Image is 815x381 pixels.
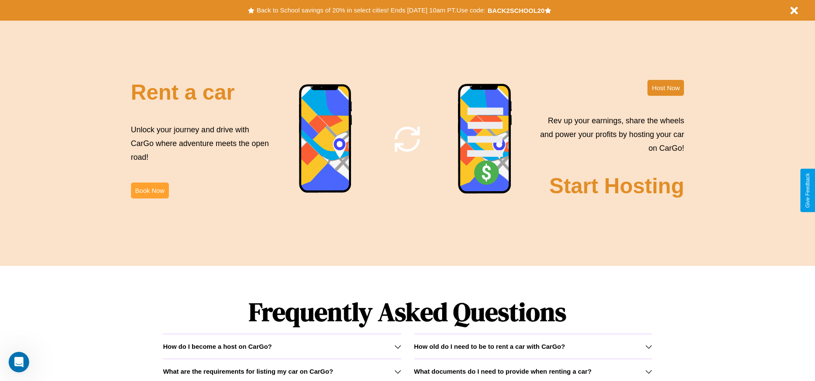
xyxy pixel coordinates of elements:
[131,183,169,198] button: Book Now
[414,343,565,350] h3: How old do I need to be to rent a car with CarGo?
[163,343,272,350] h3: How do I become a host on CarGo?
[299,84,353,194] img: phone
[535,114,684,155] p: Rev up your earnings, share the wheels and power your profits by hosting your car on CarGo!
[414,368,592,375] h3: What documents do I need to provide when renting a car?
[9,352,29,372] iframe: Intercom live chat
[647,80,684,96] button: Host Now
[549,174,684,198] h2: Start Hosting
[805,173,811,208] div: Give Feedback
[254,4,487,16] button: Back to School savings of 20% in select cities! Ends [DATE] 10am PT.Use code:
[131,80,235,105] h2: Rent a car
[458,83,513,195] img: phone
[488,7,545,14] b: BACK2SCHOOL20
[163,290,652,334] h1: Frequently Asked Questions
[131,123,272,165] p: Unlock your journey and drive with CarGo where adventure meets the open road!
[163,368,333,375] h3: What are the requirements for listing my car on CarGo?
